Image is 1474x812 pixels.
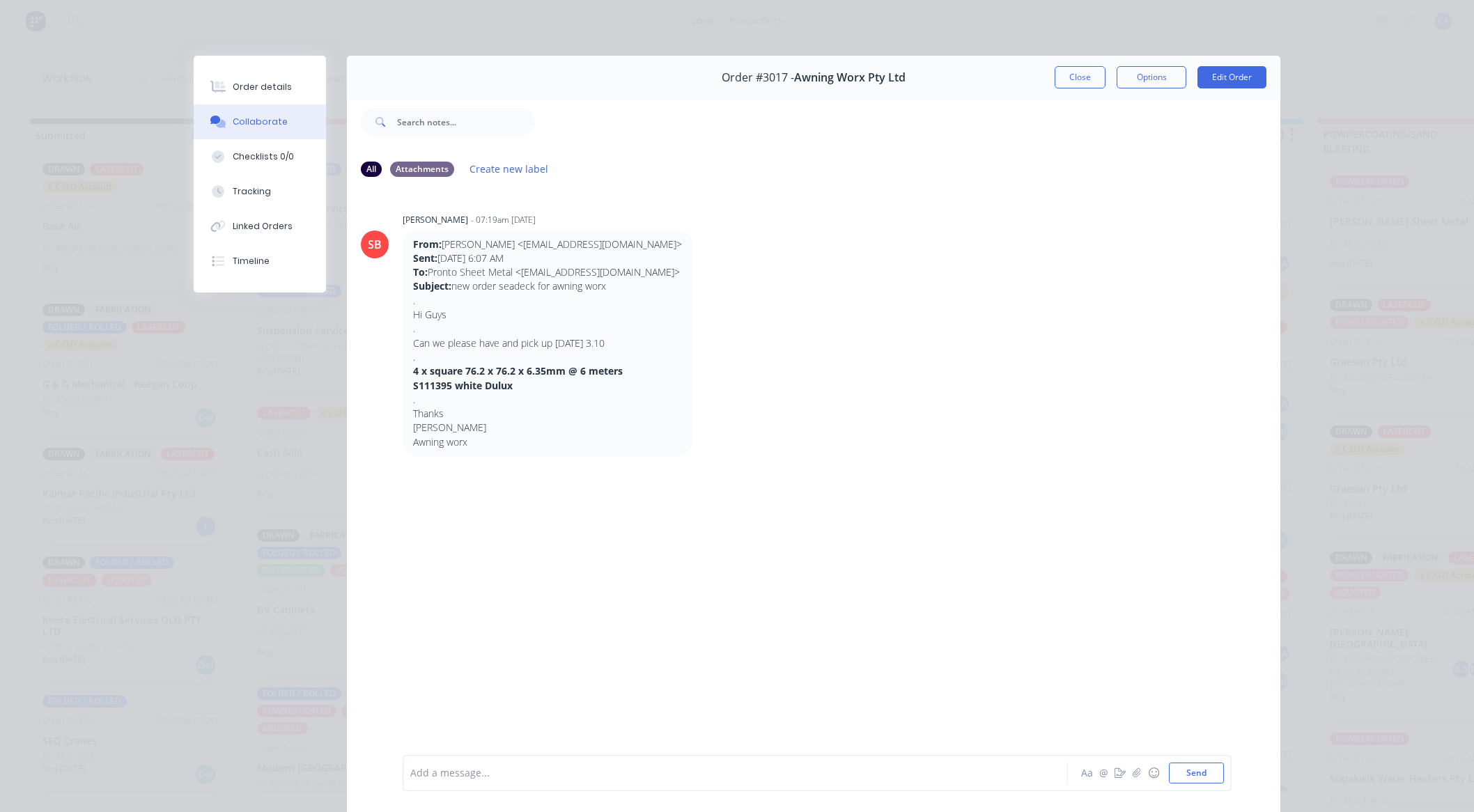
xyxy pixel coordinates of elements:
p: . [413,294,682,308]
p: Can we please have and pick up [DATE] 3.10 [413,336,682,350]
div: Attachments [390,162,454,177]
p: [PERSON_NAME] [413,421,682,435]
strong: From: [413,237,442,251]
div: Tracking [233,185,271,198]
p: Awning worx [413,435,682,449]
button: Order details [194,70,326,104]
button: Send [1169,763,1224,783]
p: Hi Guys [413,308,682,322]
p: . [413,322,682,336]
span: Awning Worx Pty Ltd [794,71,906,84]
strong: To: [413,265,428,279]
strong: 4 x square 76.2 x 76.2 x 6.35mm @ 6 meters [413,364,623,377]
button: Options [1117,66,1186,88]
button: Aa [1078,765,1095,781]
div: Collaborate [233,116,288,128]
p: . [413,350,682,364]
button: ☺ [1145,765,1162,781]
div: - 07:19am [DATE] [471,214,536,226]
div: All [361,162,382,177]
div: Order details [233,81,292,93]
div: Timeline [233,255,270,267]
button: Tracking [194,174,326,209]
div: Linked Orders [233,220,293,233]
strong: Sent: [413,251,437,265]
p: Thanks [413,407,682,421]
p: . [413,393,682,407]
button: Linked Orders [194,209,326,244]
button: Checklists 0/0 [194,139,326,174]
button: @ [1095,765,1112,781]
strong: Subject: [413,279,451,292]
span: Order #3017 - [722,71,794,84]
button: Close [1055,66,1105,88]
div: [PERSON_NAME] [403,214,468,226]
div: Checklists 0/0 [233,150,294,163]
div: SB [368,236,382,253]
button: Timeline [194,244,326,279]
button: Create new label [463,159,556,178]
button: Collaborate [194,104,326,139]
input: Search notes... [397,108,535,136]
button: Edit Order [1197,66,1266,88]
p: [PERSON_NAME] <[EMAIL_ADDRESS][DOMAIN_NAME]> [DATE] 6:07 AM Pronto Sheet Metal <[EMAIL_ADDRESS][D... [413,237,682,294]
strong: S111395 white Dulux [413,379,513,392]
